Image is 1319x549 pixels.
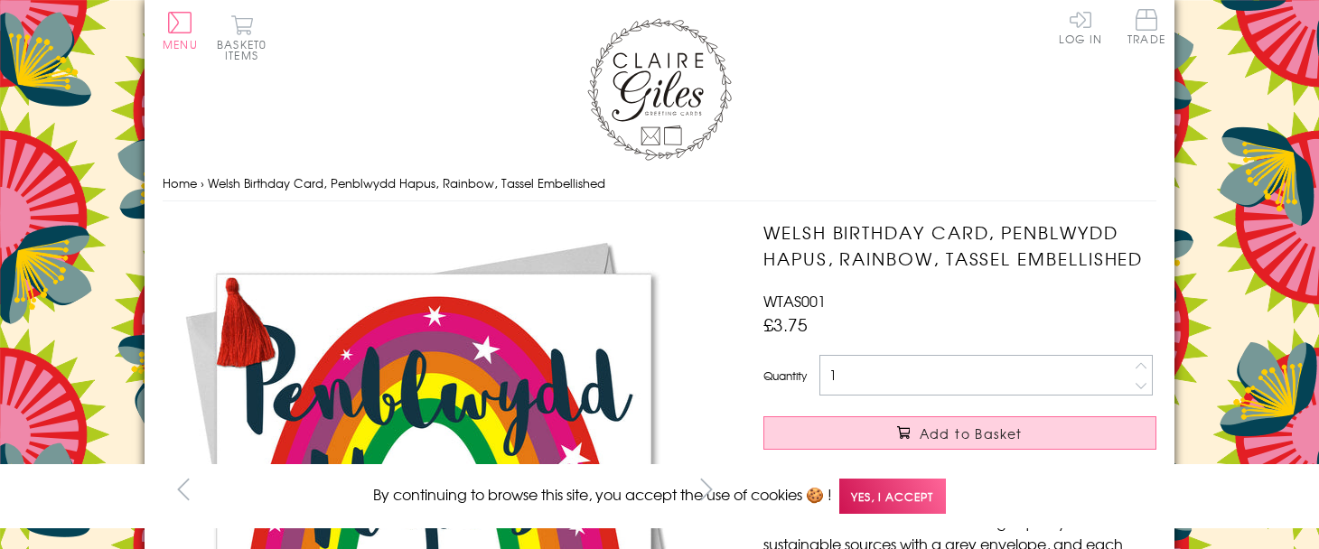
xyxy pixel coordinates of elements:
button: Menu [163,12,198,50]
h1: Welsh Birthday Card, Penblwydd Hapus, Rainbow, Tassel Embellished [763,219,1156,272]
span: Yes, I accept [839,479,946,514]
button: Basket0 items [217,14,267,60]
span: › [201,174,204,191]
span: Welsh Birthday Card, Penblwydd Hapus, Rainbow, Tassel Embellished [208,174,605,191]
span: WTAS001 [763,290,826,312]
img: Claire Giles Greetings Cards [587,18,732,161]
a: Trade [1127,9,1165,48]
nav: breadcrumbs [163,165,1156,202]
span: £3.75 [763,312,808,337]
span: 0 items [225,36,267,63]
button: next [687,469,727,509]
a: Log In [1059,9,1102,44]
label: Quantity [763,368,807,384]
span: Trade [1127,9,1165,44]
span: Add to Basket [920,424,1023,442]
button: prev [163,469,203,509]
a: Home [163,174,197,191]
span: Menu [163,36,198,52]
button: Add to Basket [763,416,1156,450]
